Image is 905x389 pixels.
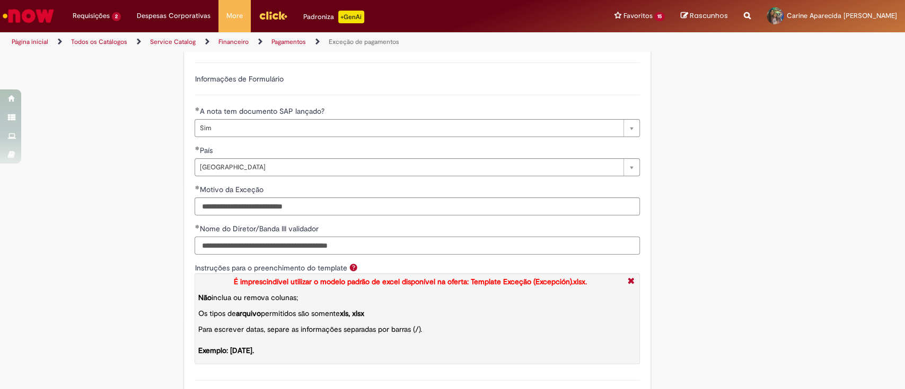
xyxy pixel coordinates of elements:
[347,263,359,272] span: Ajuda para Instruções para o preenchimento do template
[199,120,618,137] span: Sim
[1,5,56,26] img: ServiceNow
[198,293,211,302] strong: Não
[71,38,127,46] a: Todos os Catálogos
[137,11,210,21] span: Despesas Corporativas
[112,12,121,21] span: 2
[198,293,298,302] span: inclua ou remova colunas;
[235,309,260,318] strong: arquivo
[195,74,283,84] label: Informações de Formulário
[198,324,421,355] span: Para escrever datas, separe as informações separadas por barras (/).
[195,146,199,150] span: Obrigatório Preenchido
[195,197,640,215] input: Motivo da Exceção
[787,11,897,20] span: Carine Aparecida [PERSON_NAME]
[198,309,364,318] span: Os tipos de permitidos são somente
[303,11,364,23] div: Padroniza
[195,263,347,273] label: Instruções para o preenchimento do template
[12,38,48,46] a: Página inicial
[690,11,728,21] span: Rascunhos
[623,11,652,21] span: Favoritos
[8,32,595,52] ul: Trilhas de página
[218,38,249,46] a: Financeiro
[195,224,199,229] span: Obrigatório Preenchido
[195,185,199,189] span: Obrigatório Preenchido
[329,38,399,46] a: Exceção de pagamentos
[259,7,287,23] img: click_logo_yellow_360x200.png
[199,224,320,233] span: Nome do Diretor/Banda III validador
[195,107,199,111] span: Obrigatório Preenchido
[339,309,364,318] strong: xls, xlsx
[73,11,110,21] span: Requisições
[195,237,640,255] input: Nome do Diretor/Banda III validador
[271,38,306,46] a: Pagamentos
[199,159,618,176] span: [GEOGRAPHIC_DATA]
[681,11,728,21] a: Rascunhos
[234,277,587,286] strong: É imprescindível utilizar o modelo padrão de excel disponível na oferta: Template Exceção (Excepc...
[199,185,265,194] span: Motivo da Exceção
[198,346,253,355] strong: Exemplo: [DATE].
[226,11,243,21] span: More
[199,106,326,116] span: A nota tem documento SAP lançado?
[625,276,637,287] i: Fechar More information Por question_instrucciones_para_llenar
[150,38,196,46] a: Service Catalog
[654,12,665,21] span: 15
[338,11,364,23] p: +GenAi
[199,146,214,155] span: País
